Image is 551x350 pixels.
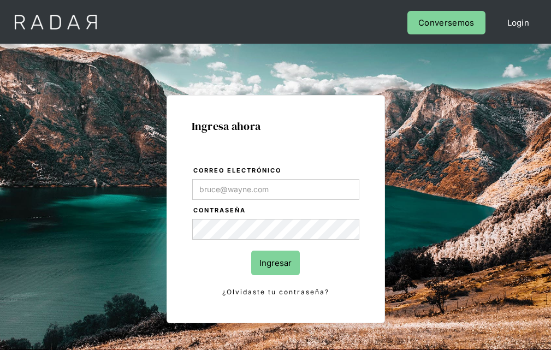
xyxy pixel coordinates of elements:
a: ¿Olvidaste tu contraseña? [192,286,359,298]
a: Login [496,11,541,34]
h1: Ingresa ahora [192,120,360,132]
input: Ingresar [251,251,300,275]
input: bruce@wayne.com [192,179,359,200]
label: Contraseña [193,205,359,216]
label: Correo electrónico [193,165,359,176]
form: Login Form [192,165,360,298]
a: Conversemos [407,11,485,34]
